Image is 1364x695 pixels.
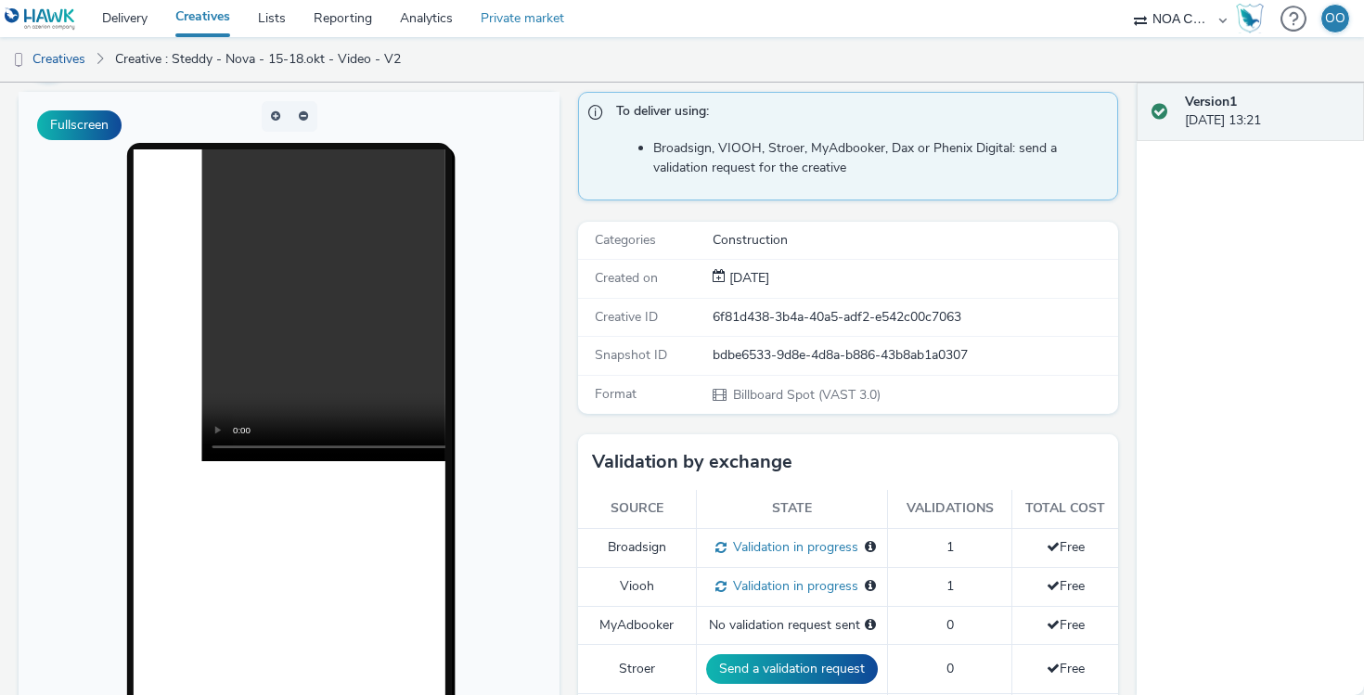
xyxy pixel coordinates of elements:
[713,308,1116,327] div: 6f81d438-3b4a-40a5-adf2-e542c00c7063
[1185,93,1237,110] strong: Version 1
[578,528,697,567] td: Broadsign
[1325,5,1345,32] div: OO
[865,616,876,635] div: Please select a deal below and click on Send to send a validation request to MyAdbooker.
[653,139,1109,177] li: Broadsign, VIOOH, Stroer, MyAdbooker, Dax or Phenix Digital: send a validation request for the cr...
[1047,616,1085,634] span: Free
[1047,538,1085,556] span: Free
[37,110,122,140] button: Fullscreen
[616,102,1100,126] span: To deliver using:
[888,490,1012,528] th: Validations
[1236,4,1264,33] img: Hawk Academy
[706,654,878,684] button: Send a validation request
[713,231,1116,250] div: Construction
[726,269,769,288] div: Creation 14 October 2025, 13:21
[5,7,76,31] img: undefined Logo
[946,538,954,556] span: 1
[713,346,1116,365] div: bdbe6533-9d8e-4d8a-b886-43b8ab1a0307
[595,231,656,249] span: Categories
[578,490,697,528] th: Source
[595,385,637,403] span: Format
[9,51,28,70] img: dooh
[578,606,697,644] td: MyAdbooker
[1047,577,1085,595] span: Free
[1236,4,1271,33] a: Hawk Academy
[1047,660,1085,677] span: Free
[946,616,954,634] span: 0
[592,448,792,476] h3: Validation by exchange
[726,269,769,287] span: [DATE]
[697,490,888,528] th: State
[578,644,697,693] td: Stroer
[1012,490,1118,528] th: Total cost
[595,346,667,364] span: Snapshot ID
[706,616,878,635] div: No validation request sent
[106,37,410,82] a: Creative : Steddy - Nova - 15-18.okt - Video - V2
[595,308,658,326] span: Creative ID
[578,567,697,606] td: Viooh
[731,386,881,404] span: Billboard Spot (VAST 3.0)
[1185,93,1350,131] div: [DATE] 13:21
[595,269,658,287] span: Created on
[727,577,858,595] span: Validation in progress
[727,538,858,556] span: Validation in progress
[946,577,954,595] span: 1
[946,660,954,677] span: 0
